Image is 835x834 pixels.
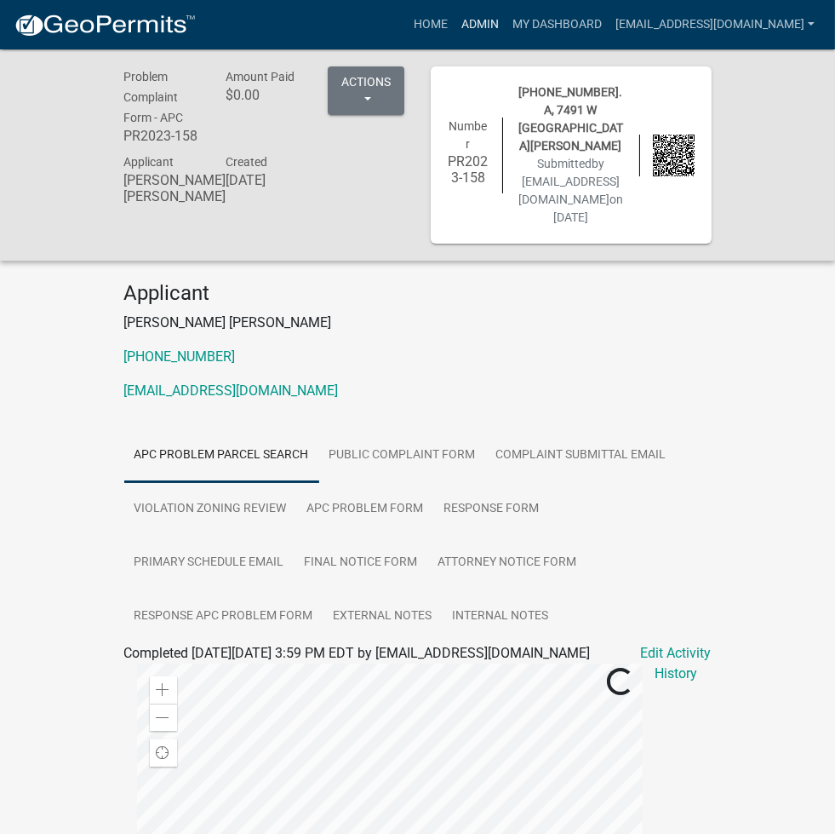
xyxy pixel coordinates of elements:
[323,590,443,644] a: External Notes
[150,704,177,731] div: Zoom out
[226,155,267,169] span: Created
[428,536,587,590] a: Attorney Notice Form
[518,157,620,206] span: by [EMAIL_ADDRESS][DOMAIN_NAME]
[124,70,184,124] span: Problem Complaint Form - APC
[641,643,712,664] a: Edit Activity
[506,9,609,41] a: My Dashboard
[407,9,455,41] a: Home
[124,429,319,483] a: APC Problem Parcel search
[124,313,712,333] p: [PERSON_NAME] [PERSON_NAME]
[443,590,559,644] a: Internal Notes
[518,85,623,152] span: [PHONE_NUMBER].A, 7491 W [GEOGRAPHIC_DATA][PERSON_NAME]
[295,536,428,590] a: Final Notice Form
[448,153,489,186] h6: PR2023-158
[455,9,506,41] a: Admin
[124,590,323,644] a: Response APC Problem Form
[486,429,677,483] a: Complaint Submittal Email
[124,382,339,399] a: [EMAIL_ADDRESS][DOMAIN_NAME]
[124,348,236,365] a: [PHONE_NUMBER]
[226,87,302,103] h6: $0.00
[124,482,297,537] a: Violation Zoning Review
[226,172,302,188] h6: [DATE]
[124,155,174,169] span: Applicant
[124,536,295,590] a: Primary Schedule Email
[297,482,434,537] a: APC Problem Form
[150,676,177,704] div: Zoom in
[319,429,486,483] a: Public Complaint Form
[653,135,695,176] img: QR code
[226,70,295,83] span: Amount Paid
[124,172,201,204] h6: [PERSON_NAME] [PERSON_NAME]
[518,157,623,224] span: Submitted on [DATE]
[328,66,404,115] button: Actions
[124,281,712,306] h4: Applicant
[449,119,488,151] span: Number
[609,9,821,41] a: [EMAIL_ADDRESS][DOMAIN_NAME]
[434,482,550,537] a: RESPONSE FORM
[150,739,177,767] div: Find my location
[655,664,698,684] a: History
[124,128,201,144] h6: PR2023-158
[124,645,591,661] span: Completed [DATE][DATE] 3:59 PM EDT by [EMAIL_ADDRESS][DOMAIN_NAME]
